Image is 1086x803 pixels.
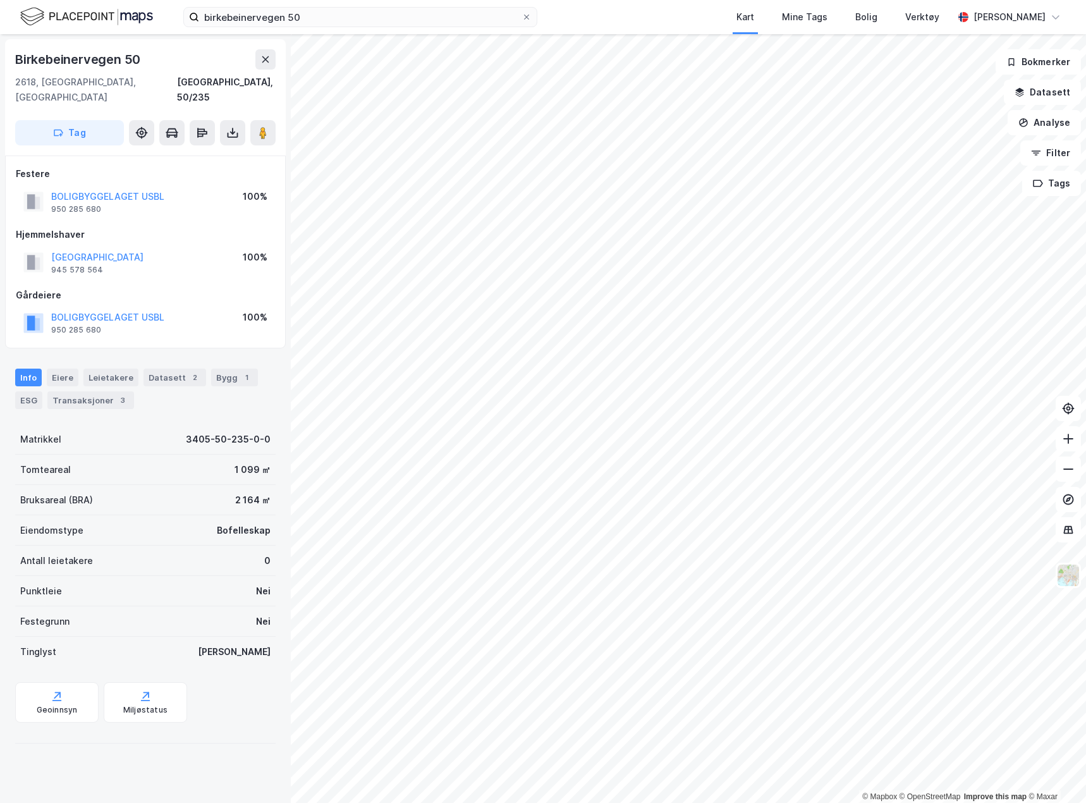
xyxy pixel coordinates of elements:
input: Søk på adresse, matrikkel, gårdeiere, leietakere eller personer [199,8,522,27]
div: Info [15,369,42,386]
div: 100% [243,310,267,325]
div: Datasett [143,369,206,386]
div: Eiere [47,369,78,386]
div: Bruksareal (BRA) [20,493,93,508]
div: Festere [16,166,275,181]
div: Transaksjoner [47,391,134,409]
div: Punktleie [20,584,62,599]
div: Antall leietakere [20,553,93,568]
div: Bolig [855,9,877,25]
div: [GEOGRAPHIC_DATA], 50/235 [177,75,276,105]
iframe: Chat Widget [1023,742,1086,803]
div: 100% [243,189,267,204]
div: [PERSON_NAME] [973,9,1046,25]
button: Datasett [1004,80,1081,105]
div: Geoinnsyn [37,705,78,715]
div: 3405-50-235-0-0 [186,432,271,447]
a: Improve this map [964,792,1027,801]
div: 3 [116,394,129,407]
img: logo.f888ab2527a4732fd821a326f86c7f29.svg [20,6,153,28]
button: Tags [1022,171,1081,196]
div: Festegrunn [20,614,70,629]
a: Mapbox [862,792,897,801]
div: 1 [240,371,253,384]
div: Verktøy [905,9,939,25]
div: ESG [15,391,42,409]
div: Bofelleskap [217,523,271,538]
a: OpenStreetMap [900,792,961,801]
div: Hjemmelshaver [16,227,275,242]
div: Tinglyst [20,644,56,659]
div: Mine Tags [782,9,827,25]
div: 2 164 ㎡ [235,493,271,508]
div: 1 099 ㎡ [235,462,271,477]
button: Analyse [1008,110,1081,135]
div: Matrikkel [20,432,61,447]
div: Gårdeiere [16,288,275,303]
div: 945 578 564 [51,265,103,275]
button: Bokmerker [996,49,1081,75]
div: Miljøstatus [123,705,168,715]
div: 950 285 680 [51,204,101,214]
div: Birkebeinervegen 50 [15,49,143,70]
button: Filter [1020,140,1081,166]
div: Kart [736,9,754,25]
div: Nei [256,584,271,599]
button: Tag [15,120,124,145]
div: 100% [243,250,267,265]
div: Leietakere [83,369,138,386]
div: 0 [264,553,271,568]
div: 950 285 680 [51,325,101,335]
div: 2618, [GEOGRAPHIC_DATA], [GEOGRAPHIC_DATA] [15,75,177,105]
div: [PERSON_NAME] [198,644,271,659]
div: Bygg [211,369,258,386]
div: Eiendomstype [20,523,83,538]
div: Tomteareal [20,462,71,477]
img: Z [1056,563,1080,587]
div: Nei [256,614,271,629]
div: 2 [188,371,201,384]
